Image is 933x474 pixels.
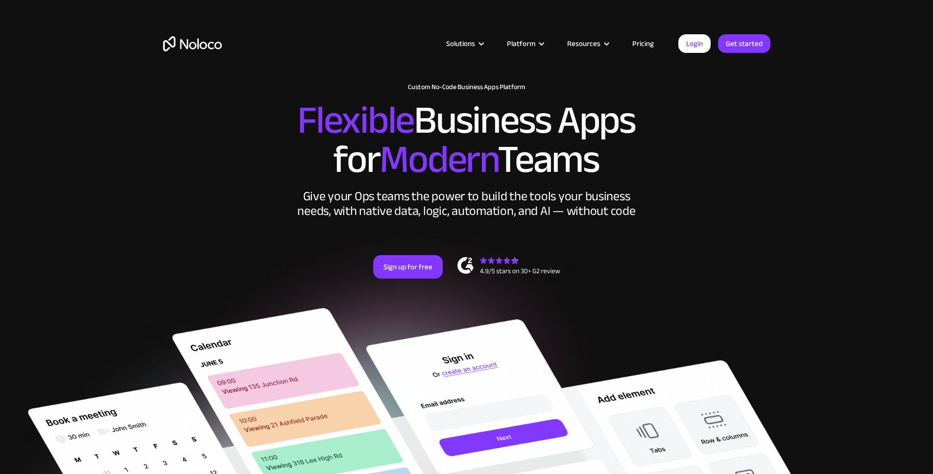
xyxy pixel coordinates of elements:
[678,34,711,53] a: Login
[567,37,600,50] div: Resources
[434,37,495,50] div: Solutions
[163,36,222,51] a: home
[295,189,638,218] div: Give your Ops teams the power to build the tools your business needs, with native data, logic, au...
[373,255,443,279] a: Sign up for free
[495,37,555,50] div: Platform
[163,101,770,179] h2: Business Apps for Teams
[380,123,498,196] span: Modern
[297,84,414,157] span: Flexible
[446,37,475,50] div: Solutions
[507,37,535,50] div: Platform
[555,37,620,50] div: Resources
[718,34,770,53] a: Get started
[620,37,666,50] a: Pricing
